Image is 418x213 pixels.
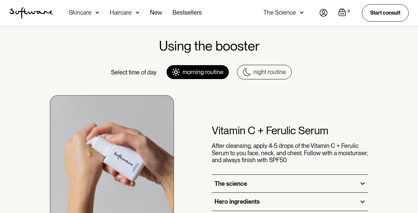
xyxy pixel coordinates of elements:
img: arrow down [136,9,139,16]
img: arrow down [300,9,304,16]
h3: Vitamin C + Ferulic Serum [212,124,329,137]
div: night routine [253,68,286,76]
div: morning routine [183,68,223,76]
a: home [10,7,53,19]
div: The science [214,180,247,187]
p: After cleansing, apply 4-5 drops of the Vitamin C + Ferulic Serum to you face, neck, and chest. F... [212,142,368,164]
a: Start consult [362,4,409,21]
div: Hero ingredients [214,198,260,205]
div: Haircare [110,9,132,16]
h2: Using the booster [10,38,409,54]
a: Open empty cart [338,8,351,18]
img: Software Logo [10,7,53,19]
img: arrow down [95,9,99,16]
div: The Science [263,9,296,16]
div: Skincare [69,9,91,16]
div: 0 [346,8,351,14]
